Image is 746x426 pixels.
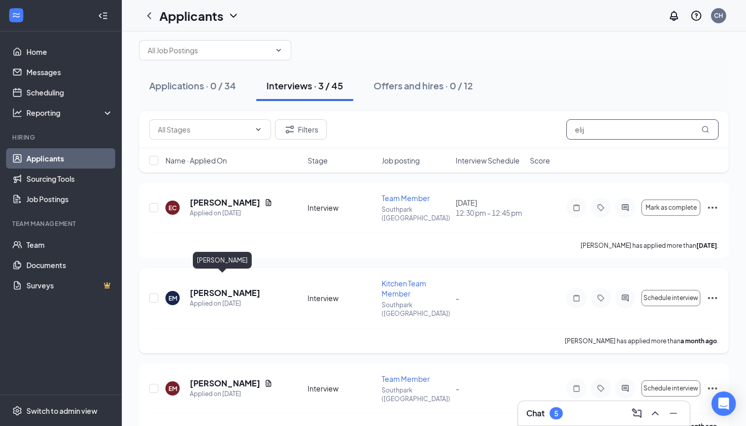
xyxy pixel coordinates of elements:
svg: ChevronDown [254,125,262,134]
div: Hiring [12,133,111,142]
p: Southpark ([GEOGRAPHIC_DATA]) [382,205,450,222]
a: Scheduling [26,82,113,103]
div: Applied on [DATE] [190,299,260,309]
button: Minimize [665,405,682,421]
svg: Collapse [98,11,108,21]
div: 5 [554,409,558,418]
span: Stage [308,155,328,166]
a: Documents [26,255,113,275]
span: Score [530,155,550,166]
div: Open Intercom Messenger [711,391,736,416]
span: Kitchen Team Member [382,279,426,298]
svg: Note [570,384,583,392]
svg: Tag [595,384,607,392]
input: All Stages [158,124,250,135]
svg: Filter [284,123,296,136]
div: EC [168,204,177,212]
a: Team [26,235,113,255]
div: EM [168,384,177,393]
div: Interview [308,203,376,213]
svg: Note [570,294,583,302]
p: Southpark ([GEOGRAPHIC_DATA]) [382,301,450,318]
div: EM [168,294,177,303]
h5: [PERSON_NAME] [190,378,260,389]
svg: ComposeMessage [631,407,643,419]
svg: Tag [595,294,607,302]
svg: Notifications [668,10,680,22]
svg: Ellipses [706,292,719,304]
b: a month ago [681,337,717,345]
div: Switch to admin view [26,406,97,416]
div: Reporting [26,108,114,118]
span: Team Member [382,374,430,383]
h5: [PERSON_NAME] [190,287,260,299]
svg: Ellipses [706,202,719,214]
span: Job posting [382,155,420,166]
span: Name · Applied On [165,155,227,166]
button: Schedule interview [641,380,700,397]
span: Mark as complete [646,204,697,211]
svg: Minimize [667,407,680,419]
input: Search in interviews [566,119,719,140]
svg: Ellipses [706,382,719,395]
svg: QuestionInfo [690,10,702,22]
button: Schedule interview [641,290,700,306]
div: Applied on [DATE] [190,208,273,218]
svg: ActiveChat [619,294,631,302]
p: [PERSON_NAME] has applied more than . [581,241,719,250]
a: Job Postings [26,189,113,209]
span: Schedule interview [643,385,698,392]
input: All Job Postings [148,45,270,56]
div: Applied on [DATE] [190,389,273,399]
button: Mark as complete [641,200,700,216]
button: ComposeMessage [629,405,645,421]
a: Sourcing Tools [26,169,113,189]
div: Interview [308,383,376,394]
div: Team Management [12,219,111,228]
span: Team Member [382,193,430,203]
svg: ChevronDown [227,10,240,22]
span: - [456,384,459,393]
span: 12:30 pm - 12:45 pm [456,208,524,218]
button: Filter Filters [275,119,327,140]
svg: ChevronDown [275,46,283,54]
svg: Note [570,204,583,212]
svg: ChevronUp [649,407,661,419]
svg: Settings [12,406,22,416]
span: Schedule interview [643,294,698,302]
div: Interview [308,293,376,303]
a: Applicants [26,148,113,169]
svg: Document [264,379,273,387]
div: [PERSON_NAME] [193,252,252,269]
b: [DATE] [696,242,717,249]
span: - [456,293,459,303]
svg: ActiveChat [619,384,631,392]
svg: WorkstreamLogo [11,10,21,20]
span: Interview Schedule [456,155,520,166]
div: Offers and hires · 0 / 12 [374,79,473,92]
p: Southpark ([GEOGRAPHIC_DATA]) [382,386,450,403]
h3: Chat [526,408,545,419]
svg: Analysis [12,108,22,118]
button: ChevronUp [647,405,663,421]
svg: Document [264,199,273,207]
div: Applications · 0 / 34 [149,79,236,92]
a: Home [26,42,113,62]
div: CH [714,11,723,20]
h1: Applicants [159,7,223,24]
svg: MagnifyingGlass [701,125,709,134]
div: [DATE] [456,198,524,218]
p: [PERSON_NAME] has applied more than . [565,337,719,345]
h5: [PERSON_NAME] [190,197,260,208]
a: Messages [26,62,113,82]
div: Interviews · 3 / 45 [266,79,343,92]
a: SurveysCrown [26,275,113,296]
svg: ChevronLeft [143,10,155,22]
svg: Tag [595,204,607,212]
svg: ActiveChat [619,204,631,212]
